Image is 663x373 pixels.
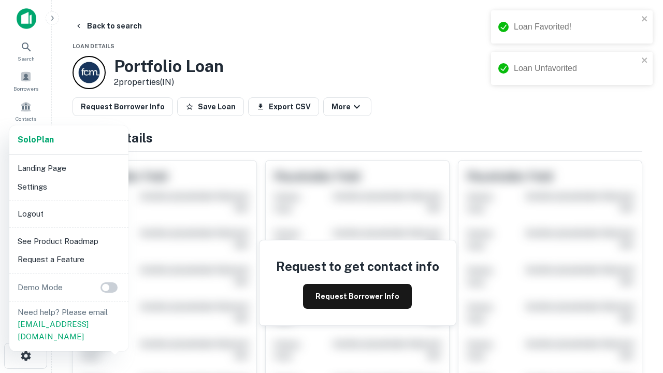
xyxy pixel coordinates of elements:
button: close [641,15,648,24]
div: Loan Unfavorited [514,62,638,75]
li: See Product Roadmap [13,232,124,251]
li: Settings [13,178,124,196]
a: [EMAIL_ADDRESS][DOMAIN_NAME] [18,320,89,341]
p: Demo Mode [13,281,67,294]
li: Request a Feature [13,250,124,269]
li: Logout [13,205,124,223]
iframe: Chat Widget [611,257,663,307]
a: SoloPlan [18,134,54,146]
div: Loan Favorited! [514,21,638,33]
strong: Solo Plan [18,135,54,145]
p: Need help? Please email [18,306,120,343]
button: close [641,56,648,66]
li: Landing Page [13,159,124,178]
